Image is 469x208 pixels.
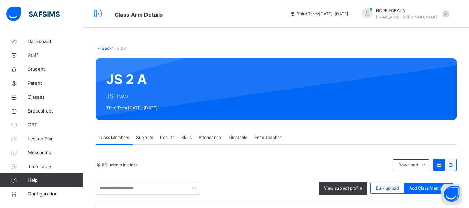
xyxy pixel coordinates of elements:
[99,134,129,141] span: Class Members
[28,94,83,101] span: Classes
[102,162,137,168] span: Students in class
[28,80,83,87] span: Parent
[102,45,112,51] a: Back
[28,38,83,45] span: Dashboard
[324,185,362,191] span: View subject profile
[28,177,83,184] span: Help
[28,122,83,128] span: CBT
[409,185,448,191] span: Add Class Members
[28,191,83,198] span: Configuration
[102,162,104,167] b: 0
[160,134,174,141] span: Results
[28,163,83,170] span: Time Table
[28,149,83,156] span: Messaging
[112,45,127,51] span: / JS 2 A
[376,8,437,14] span: HOPE EGBALA
[355,8,452,20] div: HOPEEGBALA
[228,134,248,141] span: Timetable
[254,134,281,141] span: Form Teacher
[28,66,83,73] span: Student
[28,135,83,142] span: Lesson Plan
[376,15,437,19] span: [EMAIL_ADDRESS][DOMAIN_NAME]
[28,108,83,115] span: Broadsheet
[290,11,348,17] span: session/term information
[376,185,399,191] span: Bulk upload
[115,11,163,18] span: Class Arm Details
[136,134,153,141] span: Subjects
[6,7,60,21] img: safsims
[28,52,83,59] span: Staff
[199,134,221,141] span: Attendance
[398,162,418,168] span: Download
[181,134,192,141] span: Skills
[441,184,462,205] button: Open asap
